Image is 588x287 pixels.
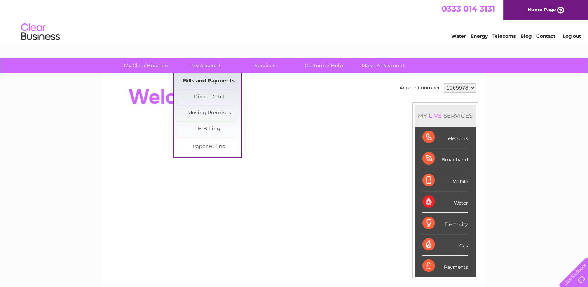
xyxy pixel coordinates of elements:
td: Account number [398,81,442,94]
div: Water [422,191,468,213]
div: Electricity [422,213,468,234]
div: LIVE [427,112,443,119]
a: Log out [562,33,581,39]
a: Make A Payment [351,58,415,73]
a: Paper Billing [177,139,241,155]
a: My Account [174,58,238,73]
a: Bills and Payments [177,73,241,89]
div: Payments [422,255,468,276]
div: MY SERVICES [415,105,476,127]
a: Blog [520,33,532,39]
div: Clear Business is a trading name of Verastar Limited (registered in [GEOGRAPHIC_DATA] No. 3667643... [111,4,478,38]
a: Water [451,33,466,39]
a: E-Billing [177,121,241,137]
div: Gas [422,234,468,255]
a: My Clear Business [115,58,179,73]
a: 0333 014 3131 [441,4,495,14]
a: Customer Help [292,58,356,73]
a: Telecoms [492,33,516,39]
div: Telecoms [422,127,468,148]
div: Broadband [422,148,468,170]
a: Moving Premises [177,105,241,121]
img: logo.png [21,20,60,44]
a: Direct Debit [177,89,241,105]
a: Energy [471,33,488,39]
a: Services [233,58,297,73]
a: Contact [536,33,555,39]
div: Mobile [422,170,468,191]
